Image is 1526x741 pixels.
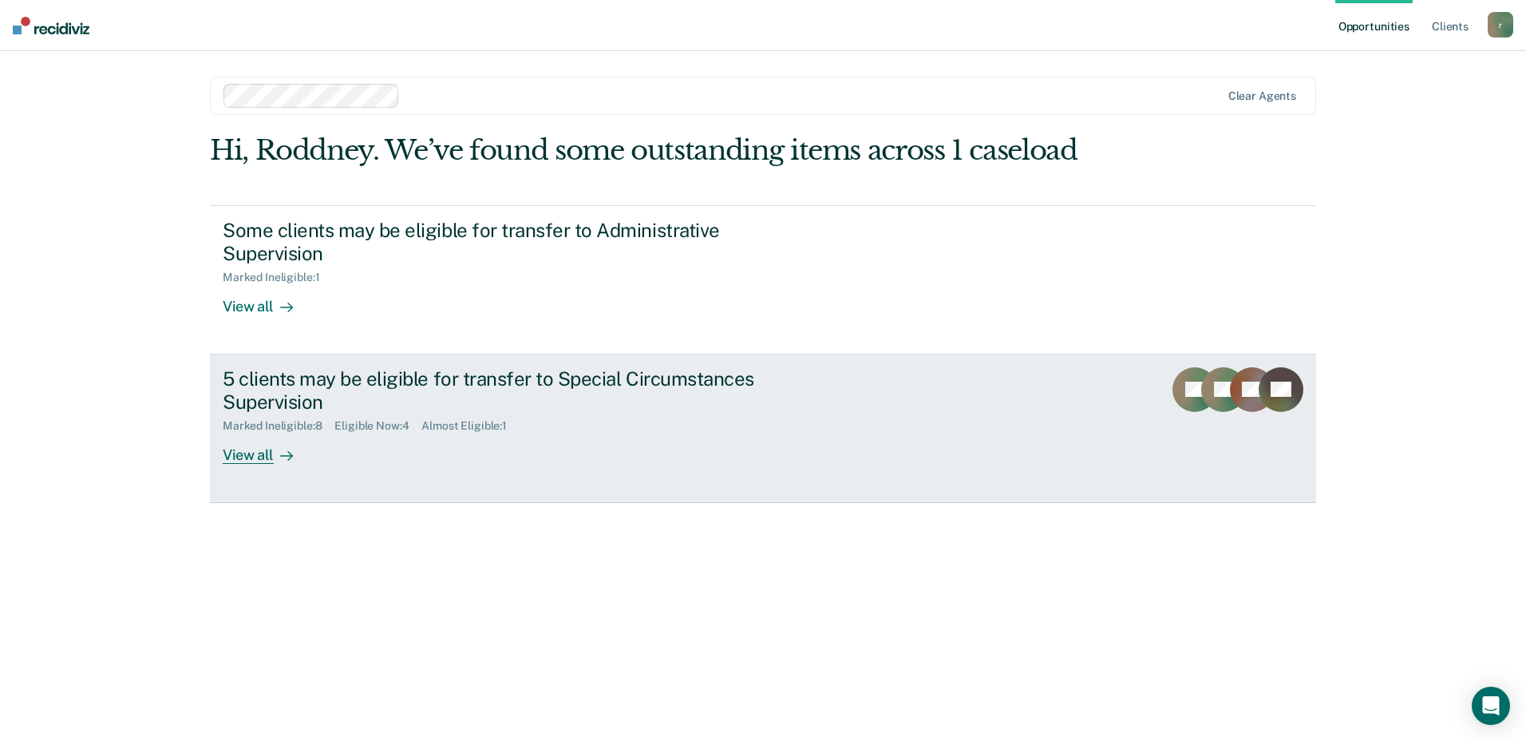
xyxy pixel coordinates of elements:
[210,134,1095,167] div: Hi, Roddney. We’ve found some outstanding items across 1 caseload
[223,284,312,315] div: View all
[13,17,89,34] img: Recidiviz
[421,419,520,433] div: Almost Eligible : 1
[223,219,783,265] div: Some clients may be eligible for transfer to Administrative Supervision
[334,419,421,433] div: Eligible Now : 4
[223,419,334,433] div: Marked Ineligible : 8
[210,205,1316,355] a: Some clients may be eligible for transfer to Administrative SupervisionMarked Ineligible:1View all
[1488,12,1513,38] button: r
[1472,687,1510,725] div: Open Intercom Messenger
[1228,89,1296,103] div: Clear agents
[223,367,783,414] div: 5 clients may be eligible for transfer to Special Circumstances Supervision
[223,271,332,284] div: Marked Ineligible : 1
[223,433,312,464] div: View all
[210,355,1316,503] a: 5 clients may be eligible for transfer to Special Circumstances SupervisionMarked Ineligible:8Eli...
